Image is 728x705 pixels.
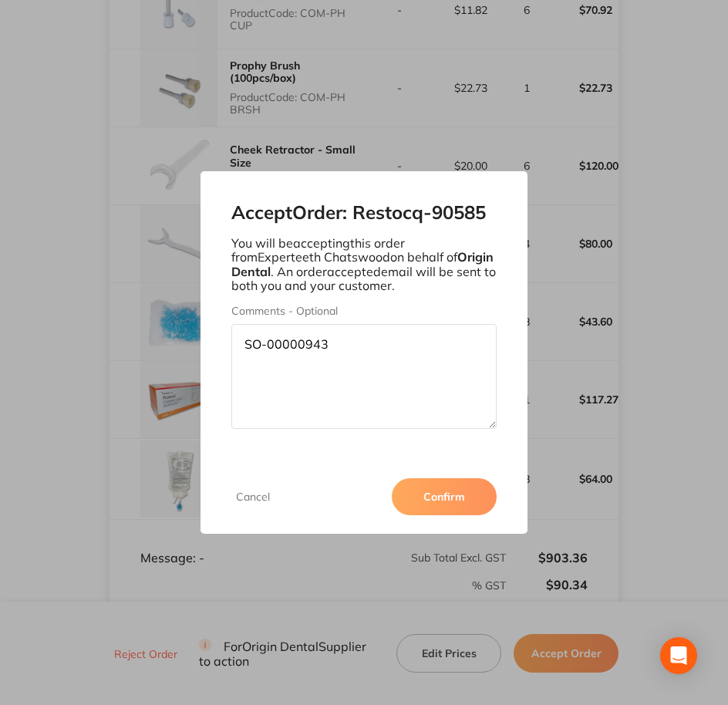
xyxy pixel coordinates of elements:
b: Origin Dental [231,249,494,278]
p: You will be accepting this order from Experteeth Chatswood on behalf of . An order accepted email... [231,236,497,293]
h2: Accept Order: Restocq- 90585 [231,202,497,224]
label: Comments - Optional [231,305,497,317]
div: Open Intercom Messenger [660,637,697,674]
button: Confirm [392,478,497,515]
button: Cancel [231,490,275,504]
textarea: SO-00000943 [231,324,497,429]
